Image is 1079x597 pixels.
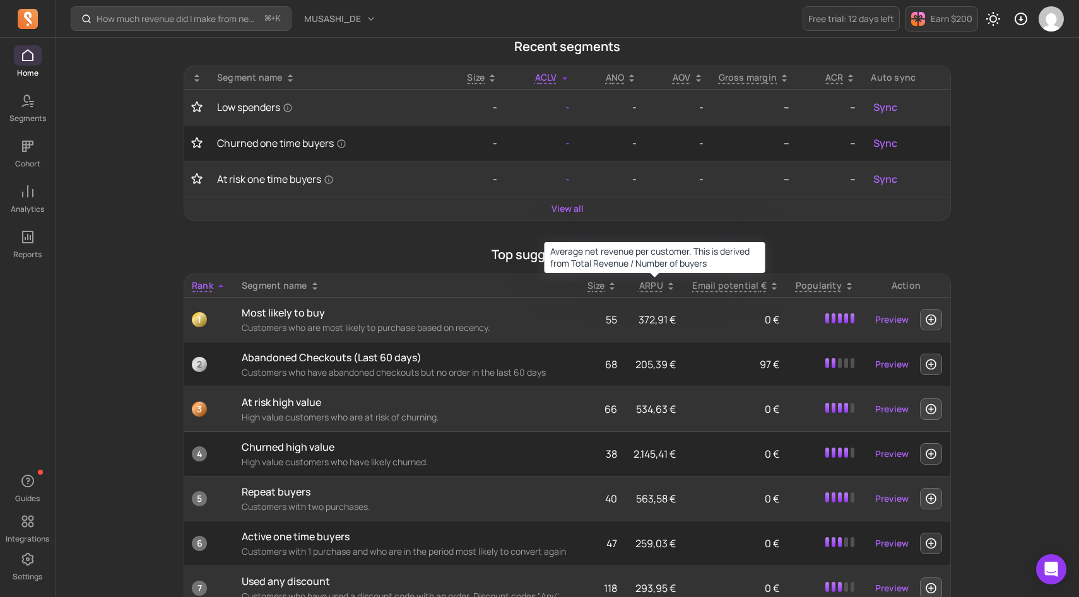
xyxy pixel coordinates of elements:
[692,279,767,292] p: Email potential €
[719,100,790,115] p: --
[870,443,914,465] a: Preview
[535,71,557,83] span: ACLV
[870,398,914,420] a: Preview
[796,279,842,292] p: Popularity
[242,574,571,589] p: Used any discount
[217,100,432,115] a: Low spenders
[265,12,281,25] span: +
[652,100,703,115] p: -
[13,572,42,582] p: Settings
[636,492,676,506] span: 563,58 €
[242,545,571,558] p: Customers with 1 purchase and who are in the period most likely to convert again
[217,71,432,84] div: Segment name
[192,536,207,551] span: 6
[639,279,663,292] p: ARPU
[467,71,485,83] span: Size
[765,492,779,506] span: 0 €
[217,136,432,151] a: Churned one time buyers
[605,357,617,371] span: 68
[765,536,779,550] span: 0 €
[192,581,207,596] span: 7
[760,357,779,371] span: 97 €
[512,100,569,115] p: -
[765,402,779,416] span: 0 €
[871,97,900,117] button: Sync
[808,13,894,25] p: Free trial: 12 days left
[217,136,346,151] span: Churned one time buyers
[242,305,571,320] p: Most likely to buy
[242,529,571,544] p: Active one time buyers
[276,14,281,24] kbd: K
[15,159,40,169] p: Cohort
[870,532,914,555] a: Preview
[805,136,856,151] p: --
[97,13,260,25] p: How much revenue did I make from newly acquired customers?
[606,313,617,327] span: 55
[192,101,202,113] button: Toggle favorite
[652,136,703,151] p: -
[242,484,571,499] p: Repeat buyers
[981,6,1006,32] button: Toggle dark mode
[635,536,676,550] span: 259,03 €
[6,534,49,544] p: Integrations
[304,13,361,25] span: MUSASHI_DE
[719,171,790,187] p: --
[585,136,637,151] p: -
[873,171,897,187] span: Sync
[447,100,497,115] p: -
[242,279,571,292] div: Segment name
[242,395,571,410] p: At risk high value
[9,113,46,124] p: Segments
[447,136,497,151] p: -
[825,71,844,84] p: ACR
[242,456,571,468] p: High value customers who have likely churned.
[803,6,900,31] a: Free trial: 12 days left
[805,100,856,115] p: --
[192,491,207,506] span: 5
[765,447,779,461] span: 0 €
[605,492,617,506] span: 40
[871,169,900,189] button: Sync
[604,581,617,595] span: 118
[217,171,334,187] span: At risk one time buyers
[719,71,777,84] p: Gross margin
[512,136,569,151] p: -
[217,100,293,115] span: Low spenders
[606,536,617,550] span: 47
[192,312,207,327] span: 1
[512,171,569,187] p: -
[765,313,779,327] span: 0 €
[635,357,676,371] span: 205,39 €
[870,353,914,376] a: Preview
[604,402,617,416] span: 66
[870,279,943,292] div: Action
[652,171,703,187] p: -
[931,13,972,25] p: Earn $200
[639,313,676,327] span: 372,91 €
[14,468,42,506] button: Guides
[242,501,571,513] p: Customers with two purchases.
[873,136,897,151] span: Sync
[71,6,292,31] button: How much revenue did I make from newly acquired customers?⌘+K
[15,494,40,504] p: Guides
[585,100,637,115] p: -
[217,171,432,187] a: At risk one time buyers
[673,71,691,84] p: AOV
[242,350,571,365] p: Abandoned Checkouts (Last 60 days)
[17,68,38,78] p: Home
[184,246,951,264] p: Top suggested segments
[297,8,384,30] button: MUSASHI_DE
[606,447,617,461] span: 38
[192,279,213,291] span: Rank
[905,6,978,32] button: Earn $200
[13,250,42,260] p: Reports
[587,279,605,291] span: Size
[1036,554,1066,584] div: Open Intercom Messenger
[264,11,271,27] kbd: ⌘
[634,447,676,461] span: 2.145,41 €
[184,38,951,55] p: Recent segments
[11,204,44,214] p: Analytics
[192,357,207,372] span: 2
[1039,6,1064,32] img: avatar
[871,133,900,153] button: Sync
